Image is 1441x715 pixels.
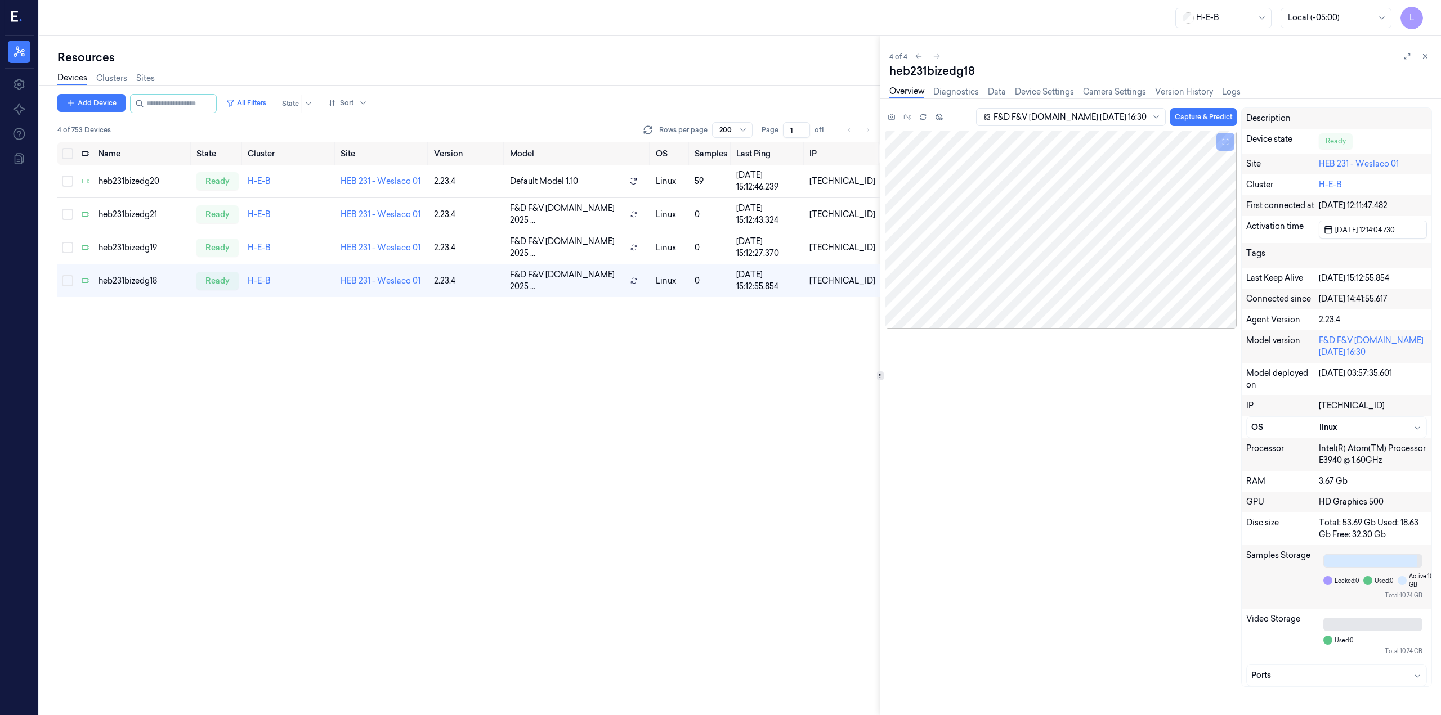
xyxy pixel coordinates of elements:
[695,176,727,187] div: 59
[341,209,420,219] a: HEB 231 - Weslaco 01
[1319,314,1427,326] div: 2.23.4
[889,52,907,61] span: 4 of 4
[1246,133,1318,149] div: Device state
[1246,496,1318,508] div: GPU
[1319,159,1399,169] a: HEB 231 - Weslaco 01
[1319,367,1427,391] div: [DATE] 03:57:35.601
[510,236,625,259] span: F&D F&V [DOMAIN_NAME] 2025 ...
[1319,293,1427,305] div: [DATE] 14:41:55.617
[1319,335,1427,358] div: F&D F&V [DOMAIN_NAME] [DATE] 16:30
[1170,108,1237,126] button: Capture & Predict
[99,209,187,221] div: heb231bizedg21
[243,142,336,165] th: Cluster
[62,176,73,187] button: Select row
[1319,133,1353,149] div: Ready
[736,169,800,193] div: [DATE] 15:12:46.239
[99,176,187,187] div: heb231bizedg20
[988,86,1006,98] a: Data
[1319,221,1427,239] button: [DATE] 12:14:04.730
[889,86,924,98] a: Overview
[1375,577,1393,585] span: Used: 0
[341,242,420,253] a: HEB 231 - Weslaco 01
[1333,224,1395,235] span: [DATE] 12:14:04.730
[57,125,111,135] span: 4 of 753 Devices
[96,73,127,84] a: Clusters
[57,72,87,85] a: Devices
[1246,221,1318,239] div: Activation time
[94,142,191,165] th: Name
[62,148,73,159] button: Select all
[1319,179,1342,190] a: H-E-B
[248,176,271,186] a: H-E-B
[1246,400,1318,412] div: IP
[1335,577,1359,585] span: Locked: 0
[695,242,727,254] div: 0
[805,142,880,165] th: IP
[62,209,73,220] button: Select row
[762,125,778,135] span: Page
[1335,636,1353,645] span: Used: 0
[196,172,239,190] div: ready
[809,176,875,187] div: [TECHNICAL_ID]
[1246,314,1318,326] div: Agent Version
[732,142,805,165] th: Last Ping
[192,142,243,165] th: State
[656,242,686,254] p: linux
[57,50,880,65] div: Resources
[248,276,271,286] a: H-E-B
[1246,158,1318,170] div: Site
[1319,496,1427,508] div: HD Graphics 500
[1246,613,1318,660] div: Video Storage
[690,142,732,165] th: Samples
[1319,475,1427,487] div: 3.67 Gb
[1246,272,1318,284] div: Last Keep Alive
[1319,400,1427,412] div: [TECHNICAL_ID]
[434,209,500,221] div: 2.23.4
[1247,417,1426,438] button: OSlinux
[341,276,420,286] a: HEB 231 - Weslaco 01
[1246,367,1318,391] div: Model deployed on
[434,275,500,287] div: 2.23.4
[1246,200,1318,212] div: First connected at
[1319,443,1427,466] div: Intel(R) Atom(TM) Processor E3940 @ 1.60GHz
[815,125,833,135] span: of 1
[429,142,505,165] th: Version
[1323,591,1422,600] div: Total: 10.74 GB
[1319,517,1427,541] div: Total: 53.69 Gb Used: 18.63 Gb Free: 32.30 Gb
[889,63,1432,79] div: heb231bizedg18
[62,275,73,286] button: Select row
[1246,113,1318,124] div: Description
[1246,335,1318,358] div: Model version
[434,176,500,187] div: 2.23.4
[99,242,187,254] div: heb231bizedg19
[221,94,271,112] button: All Filters
[336,142,430,165] th: Site
[510,203,625,226] span: F&D F&V [DOMAIN_NAME] 2025 ...
[1246,550,1318,604] div: Samples Storage
[248,242,271,253] a: H-E-B
[1251,421,1319,433] div: OS
[62,242,73,253] button: Select row
[248,209,271,219] a: H-E-B
[1246,248,1318,263] div: Tags
[99,275,187,287] div: heb231bizedg18
[695,275,727,287] div: 0
[1246,517,1318,541] div: Disc size
[736,269,800,293] div: [DATE] 15:12:55.854
[736,203,800,226] div: [DATE] 15:12:43.324
[1246,475,1318,487] div: RAM
[1319,200,1427,212] div: [DATE] 12:11:47.482
[1323,647,1422,655] div: Total: 10.74 GB
[1409,572,1440,589] span: Active: 10.20 GB
[1400,7,1423,29] button: L
[196,272,239,290] div: ready
[809,242,875,254] div: [TECHNICAL_ID]
[1246,293,1318,305] div: Connected since
[842,122,875,138] nav: pagination
[736,236,800,259] div: [DATE] 15:12:27.370
[505,142,651,165] th: Model
[809,209,875,221] div: [TECHNICAL_ID]
[1247,665,1426,686] button: Ports
[57,94,126,112] button: Add Device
